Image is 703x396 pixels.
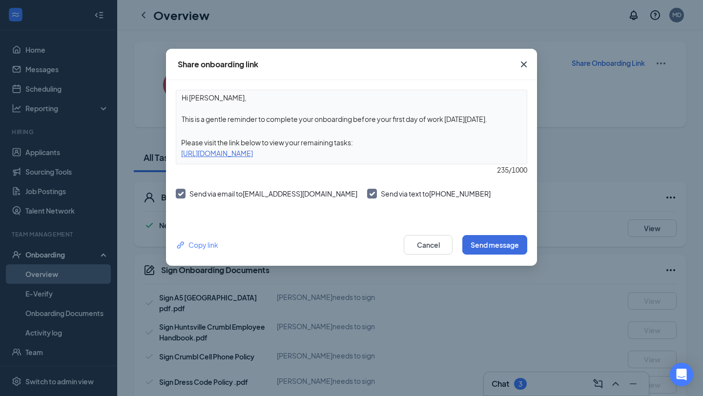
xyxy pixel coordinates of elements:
[176,148,527,158] div: [URL][DOMAIN_NAME]
[176,90,527,126] textarea: Hi [PERSON_NAME], This is a gentle reminder to complete your onboarding before your first day of ...
[511,49,537,80] button: Close
[462,235,527,255] button: Send message
[176,240,186,250] svg: Link
[176,239,218,250] div: Copy link
[670,363,693,386] div: Open Intercom Messenger
[518,59,530,70] svg: Cross
[176,137,527,148] div: Please visit the link below to view your remaining tasks:
[178,59,258,70] div: Share onboarding link
[176,239,218,250] button: Link Copy link
[176,164,527,175] div: 235 / 1000
[189,189,357,198] span: Send via email to [EMAIL_ADDRESS][DOMAIN_NAME]
[381,189,491,198] span: Send via text to [PHONE_NUMBER]
[404,235,453,255] button: Cancel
